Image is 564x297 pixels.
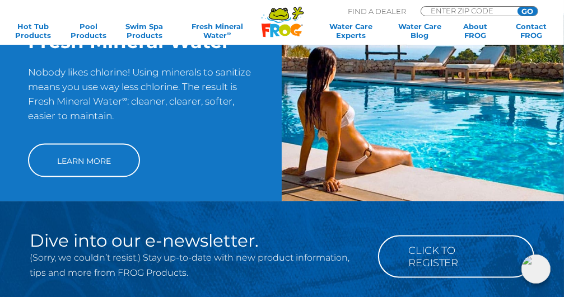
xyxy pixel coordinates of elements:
[30,250,363,280] p: (Sorry, we couldn’t resist.) Stay up-to-date with new product information, tips and more from FRO...
[521,254,551,284] img: openIcon
[28,65,254,133] p: Nobody likes chlorine! Using minerals to sanitize means you use way less chlorine. The result is ...
[316,22,386,40] a: Water CareExperts
[510,22,553,40] a: ContactFROG
[122,95,127,103] sup: ∞
[28,144,140,177] a: Learn More
[378,235,534,278] a: Click to Register
[11,22,54,40] a: Hot TubProducts
[430,7,505,15] input: Zip Code Form
[67,22,110,40] a: PoolProducts
[348,6,406,16] p: Find A Dealer
[282,13,564,201] img: img-truth-about-salt-fpo
[518,7,538,16] input: GO
[454,22,497,40] a: AboutFROG
[123,22,166,40] a: Swim SpaProducts
[398,22,441,40] a: Water CareBlog
[227,30,231,36] sup: ∞
[178,22,256,40] a: Fresh MineralWater∞
[30,232,363,250] h2: Dive into our e-newsletter.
